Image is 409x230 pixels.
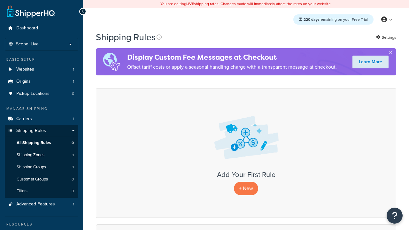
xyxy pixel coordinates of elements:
span: Websites [16,67,34,72]
a: Settings [376,33,396,42]
a: Advanced Features 1 [5,198,78,210]
span: Carriers [16,116,32,122]
li: Advanced Features [5,198,78,210]
a: Carriers 1 [5,113,78,125]
a: Shipping Rules [5,125,78,137]
p: Offset tariff costs or apply a seasonal handling charge with a transparent message at checkout. [127,63,337,72]
a: Dashboard [5,22,78,34]
span: Shipping Groups [17,165,46,170]
div: remaining on your Free Trial [293,14,374,25]
span: 1 [73,79,74,84]
span: Dashboard [16,26,38,31]
span: 1 [73,116,74,122]
span: Origins [16,79,31,84]
h4: Display Custom Fee Messages at Checkout [127,52,337,63]
span: 0 [72,91,74,96]
li: Filters [5,185,78,197]
img: duties-banner-06bc72dcb5fe05cb3f9472aba00be2ae8eb53ab6f0d8bb03d382ba314ac3c341.png [96,48,127,75]
span: 0 [72,177,74,182]
a: All Shipping Rules 0 [5,137,78,149]
span: Advanced Features [16,202,55,207]
span: 0 [72,140,74,146]
li: All Shipping Rules [5,137,78,149]
strong: 220 days [304,17,320,22]
p: + New [234,182,258,195]
a: Pickup Locations 0 [5,88,78,100]
b: LIVE [186,1,194,7]
span: Filters [17,188,27,194]
li: Carriers [5,113,78,125]
span: 0 [72,188,74,194]
li: Shipping Zones [5,149,78,161]
div: Manage Shipping [5,106,78,111]
button: Open Resource Center [387,208,403,224]
span: 1 [73,165,74,170]
span: 1 [73,152,74,158]
li: Pickup Locations [5,88,78,100]
span: Shipping Zones [17,152,44,158]
div: Resources [5,222,78,227]
span: 1 [73,202,74,207]
span: 1 [73,67,74,72]
a: Learn More [352,56,389,68]
span: Shipping Rules [16,128,46,134]
h1: Shipping Rules [96,31,156,43]
a: ShipperHQ Home [7,5,55,18]
span: Scope: Live [16,42,39,47]
span: All Shipping Rules [17,140,51,146]
span: Pickup Locations [16,91,50,96]
h3: Add Your First Rule [103,171,390,179]
li: Customer Groups [5,173,78,185]
span: Customer Groups [17,177,48,182]
a: Websites 1 [5,64,78,75]
a: Shipping Groups 1 [5,161,78,173]
a: Filters 0 [5,185,78,197]
li: Shipping Rules [5,125,78,198]
li: Websites [5,64,78,75]
a: Shipping Zones 1 [5,149,78,161]
li: Shipping Groups [5,161,78,173]
a: Origins 1 [5,76,78,88]
div: Basic Setup [5,57,78,62]
a: Customer Groups 0 [5,173,78,185]
li: Origins [5,76,78,88]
